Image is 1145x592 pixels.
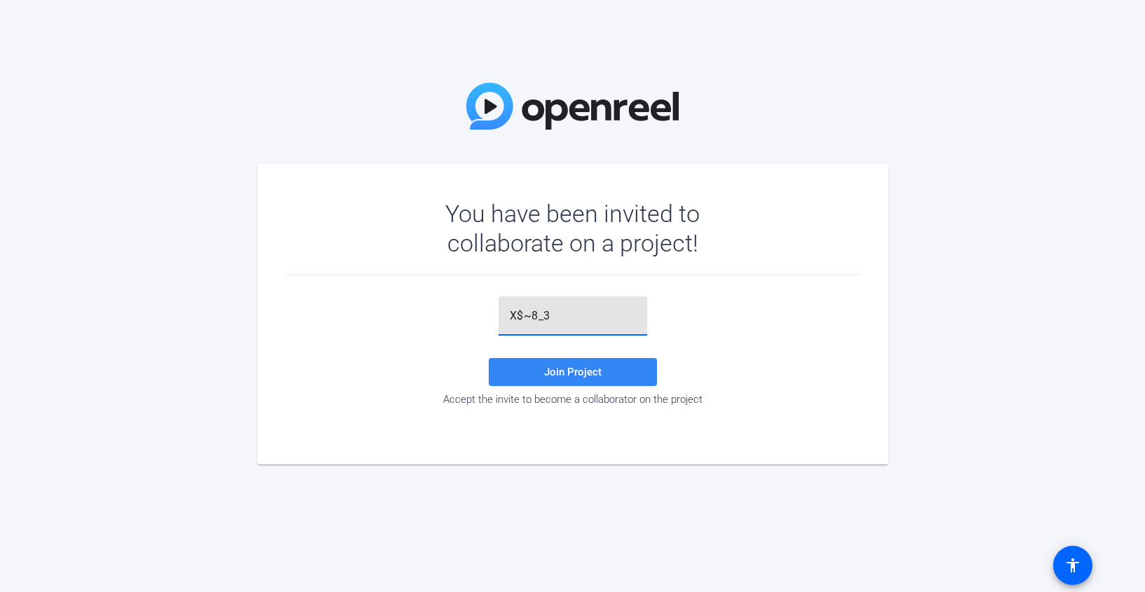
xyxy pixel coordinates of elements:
[1064,557,1081,574] mat-icon: accessibility
[466,83,679,130] img: OpenReel Logo
[405,199,740,258] div: You have been invited to collaborate on a project!
[510,308,636,324] input: Password
[544,366,602,378] span: Join Project
[489,358,657,386] button: Join Project
[285,393,860,406] div: Accept the invite to become a collaborator on the project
